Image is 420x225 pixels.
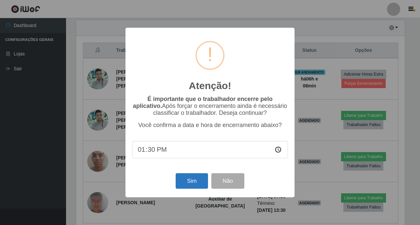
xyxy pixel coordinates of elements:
b: É importante que o trabalhador encerre pelo aplicativo. [133,96,272,109]
p: Após forçar o encerramento ainda é necessário classificar o trabalhador. Deseja continuar? [132,96,288,116]
button: Não [211,173,244,189]
button: Sim [176,173,208,189]
h2: Atenção! [189,80,231,92]
p: Você confirma a data e hora de encerramento abaixo? [132,122,288,129]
